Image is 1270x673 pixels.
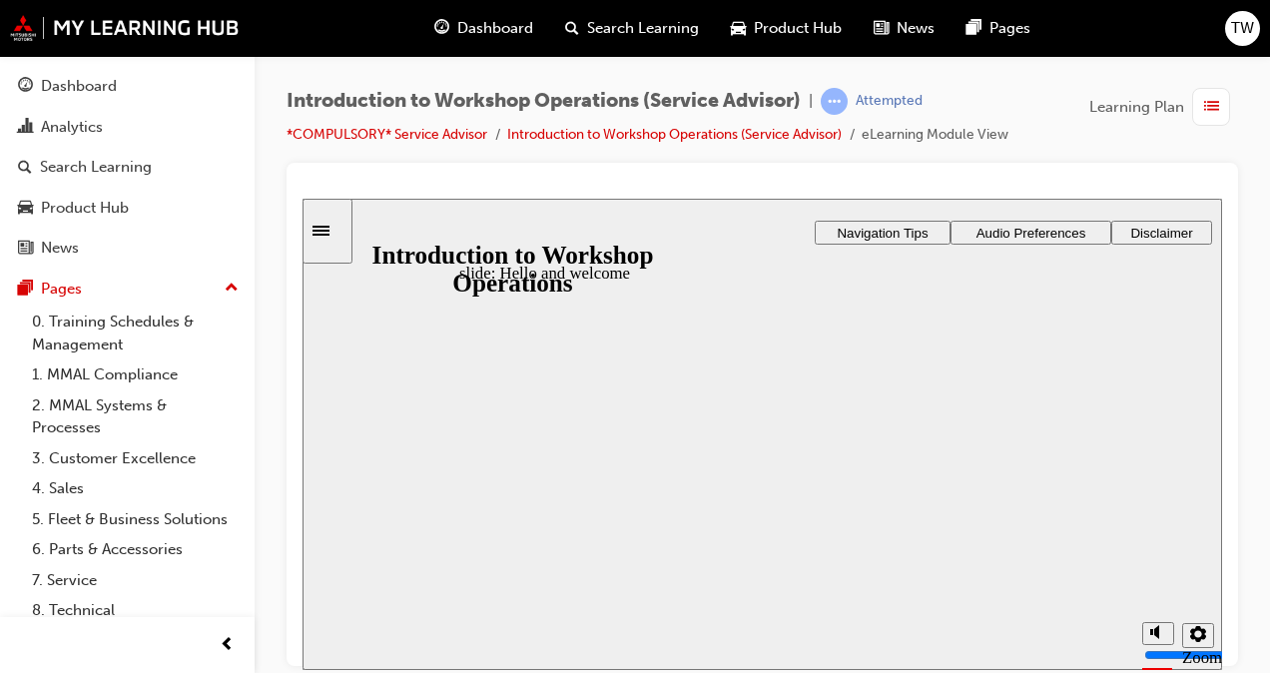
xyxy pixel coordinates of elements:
[18,119,33,137] span: chart-icon
[8,230,247,267] a: News
[1089,88,1238,126] button: Learning Plan
[731,16,746,41] span: car-icon
[24,307,247,359] a: 0. Training Schedules & Management
[821,88,848,115] span: learningRecordVerb_ATTEMPT-icon
[842,448,970,464] input: volume
[874,16,889,41] span: news-icon
[24,359,247,390] a: 1. MMAL Compliance
[220,633,235,658] span: prev-icon
[565,16,579,41] span: search-icon
[754,17,842,40] span: Product Hub
[434,16,449,41] span: guage-icon
[880,424,912,449] button: Settings
[24,443,247,474] a: 3. Customer Excellence
[457,17,533,40] span: Dashboard
[715,8,858,49] a: car-iconProduct Hub
[966,16,981,41] span: pages-icon
[18,240,33,258] span: news-icon
[24,595,247,626] a: 8. Technical
[225,276,239,302] span: up-icon
[8,271,247,308] button: Pages
[8,64,247,271] button: DashboardAnalyticsSearch LearningProduct HubNews
[24,534,247,565] a: 6. Parts & Accessories
[674,27,784,42] span: Audio Preferences
[828,27,890,42] span: Disclaimer
[809,22,910,46] button: Disclaimer
[8,190,247,227] a: Product Hub
[41,237,79,260] div: News
[880,449,920,508] label: Zoom to fit
[8,109,247,146] a: Analytics
[856,92,923,111] div: Attempted
[41,278,82,301] div: Pages
[287,126,487,143] a: *COMPULSORY* Service Advisor
[24,473,247,504] a: 4. Sales
[24,390,247,443] a: 2. MMAL Systems & Processes
[41,197,129,220] div: Product Hub
[809,90,813,113] span: |
[648,22,809,46] button: Audio Preferences
[1225,11,1260,46] button: TW
[1204,95,1219,120] span: list-icon
[8,149,247,186] a: Search Learning
[587,17,699,40] span: Search Learning
[41,75,117,98] div: Dashboard
[1089,96,1184,119] span: Learning Plan
[287,90,801,113] span: Introduction to Workshop Operations (Service Advisor)
[840,423,872,446] button: Mute (Ctrl+Alt+M)
[41,116,103,139] div: Analytics
[18,159,32,177] span: search-icon
[897,17,935,40] span: News
[862,124,1008,147] li: eLearning Module View
[18,78,33,96] span: guage-icon
[951,8,1046,49] a: pages-iconPages
[858,8,951,49] a: news-iconNews
[18,200,33,218] span: car-icon
[534,27,625,42] span: Navigation Tips
[989,17,1030,40] span: Pages
[418,8,549,49] a: guage-iconDashboard
[512,22,648,46] button: Navigation Tips
[18,281,33,299] span: pages-icon
[8,68,247,105] a: Dashboard
[507,126,842,143] a: Introduction to Workshop Operations (Service Advisor)
[549,8,715,49] a: search-iconSearch Learning
[24,565,247,596] a: 7. Service
[10,15,240,41] img: mmal
[1231,17,1254,40] span: TW
[24,504,247,535] a: 5. Fleet & Business Solutions
[830,406,910,471] div: misc controls
[40,156,152,179] div: Search Learning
